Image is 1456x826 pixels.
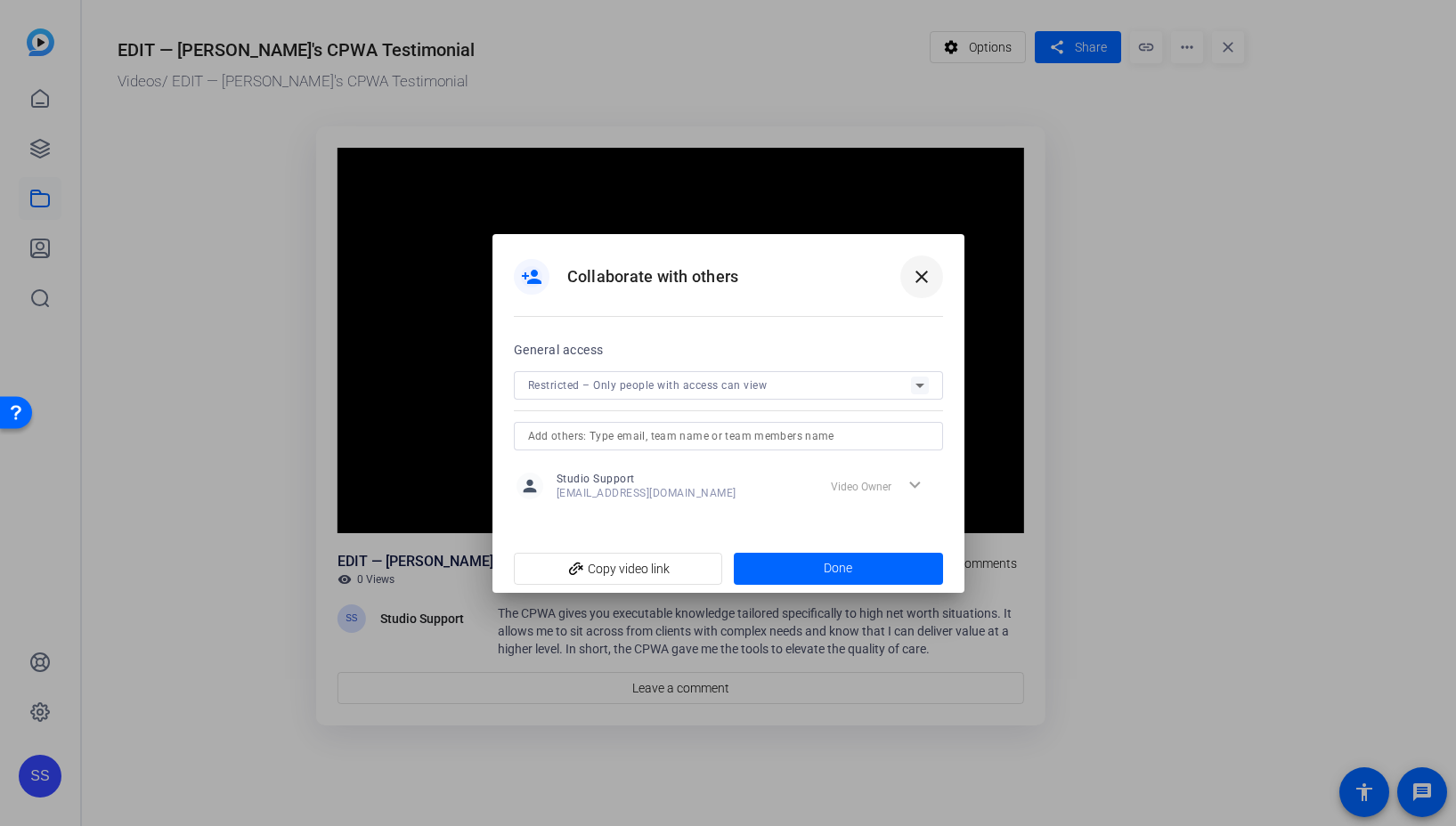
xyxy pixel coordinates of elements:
h2: General access [514,339,604,360]
mat-icon: close [911,266,932,287]
span: Done [824,559,852,578]
span: Restricted – Only people with access can view [528,379,768,392]
h1: Collaborate with others [567,266,739,287]
button: Copy video link [514,553,723,585]
span: [EMAIL_ADDRESS][DOMAIN_NAME] [557,486,736,500]
mat-icon: person_add [521,266,542,287]
mat-icon: person [517,473,543,499]
span: Copy video link [528,552,709,586]
input: Add others: Type email, team name or team members name [528,425,929,447]
mat-icon: add_link [562,555,592,585]
span: Studio Support [557,472,736,486]
button: Done [734,553,943,585]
